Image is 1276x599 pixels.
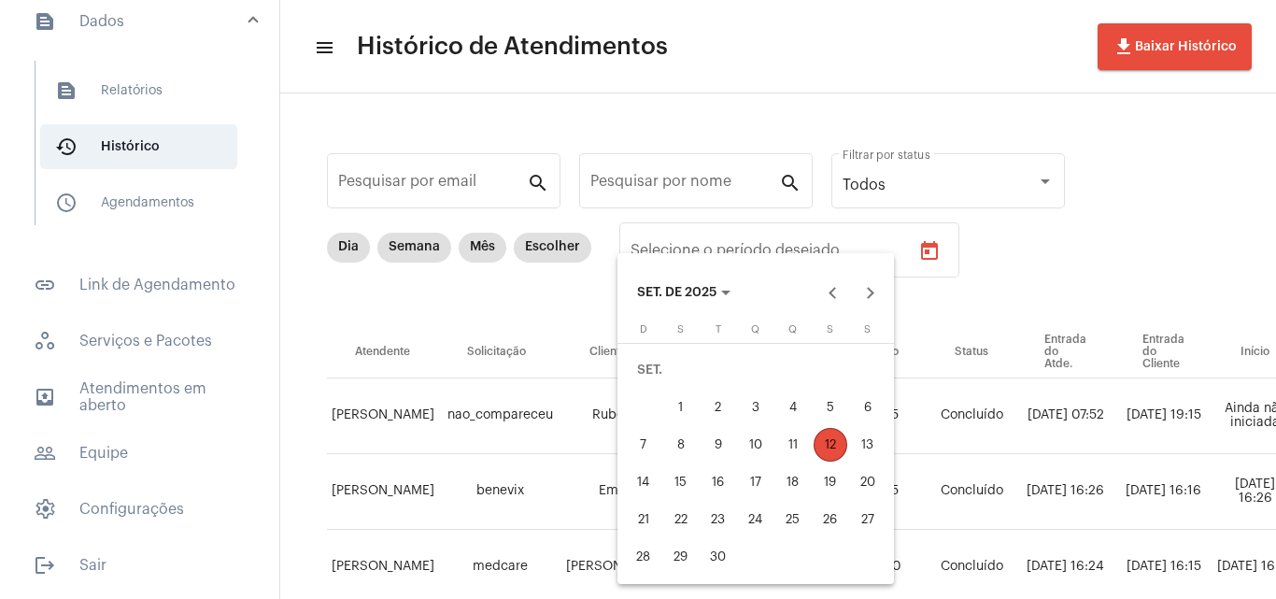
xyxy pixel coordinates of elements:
[625,538,662,576] button: 28 de setembro de 2025
[774,501,812,538] button: 25 de setembro de 2025
[700,426,737,464] button: 9 de setembro de 2025
[814,428,847,462] div: 12
[739,465,773,499] div: 17
[739,428,773,462] div: 10
[751,324,759,335] span: Q
[739,503,773,536] div: 24
[812,389,849,426] button: 5 de setembro de 2025
[814,465,847,499] div: 19
[776,391,810,424] div: 4
[814,391,847,424] div: 5
[716,324,721,335] span: T
[851,428,885,462] div: 13
[774,389,812,426] button: 4 de setembro de 2025
[662,389,700,426] button: 1 de setembro de 2025
[849,501,886,538] button: 27 de setembro de 2025
[849,426,886,464] button: 13 de setembro de 2025
[662,464,700,501] button: 15 de setembro de 2025
[625,464,662,501] button: 14 de setembro de 2025
[625,501,662,538] button: 21 de setembro de 2025
[776,465,810,499] div: 18
[625,351,886,389] td: SET.
[849,389,886,426] button: 6 de setembro de 2025
[627,428,660,462] div: 7
[662,426,700,464] button: 8 de setembro de 2025
[702,503,735,536] div: 23
[812,501,849,538] button: 26 de setembro de 2025
[662,501,700,538] button: 22 de setembro de 2025
[662,538,700,576] button: 29 de setembro de 2025
[851,391,885,424] div: 6
[664,428,698,462] div: 8
[637,286,716,299] span: SET. DE 2025
[812,464,849,501] button: 19 de setembro de 2025
[640,324,647,335] span: D
[700,464,737,501] button: 16 de setembro de 2025
[737,464,774,501] button: 17 de setembro de 2025
[627,465,660,499] div: 14
[664,503,698,536] div: 22
[702,540,735,574] div: 30
[739,391,773,424] div: 3
[700,501,737,538] button: 23 de setembro de 2025
[864,324,871,335] span: S
[737,501,774,538] button: 24 de setembro de 2025
[849,464,886,501] button: 20 de setembro de 2025
[774,426,812,464] button: 11 de setembro de 2025
[737,389,774,426] button: 3 de setembro de 2025
[664,391,698,424] div: 1
[814,274,851,311] button: Previous month
[774,464,812,501] button: 18 de setembro de 2025
[702,428,735,462] div: 9
[776,503,810,536] div: 25
[827,324,833,335] span: S
[627,503,660,536] div: 21
[664,465,698,499] div: 15
[700,538,737,576] button: 30 de setembro de 2025
[664,540,698,574] div: 29
[737,426,774,464] button: 10 de setembro de 2025
[625,426,662,464] button: 7 de setembro de 2025
[702,391,735,424] div: 2
[812,426,849,464] button: 12 de setembro de 2025
[776,428,810,462] div: 11
[814,503,847,536] div: 26
[788,324,797,335] span: Q
[627,540,660,574] div: 28
[851,465,885,499] div: 20
[851,274,888,311] button: Next month
[851,503,885,536] div: 27
[700,389,737,426] button: 2 de setembro de 2025
[677,324,684,335] span: S
[622,274,745,311] button: Choose month and year
[702,465,735,499] div: 16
